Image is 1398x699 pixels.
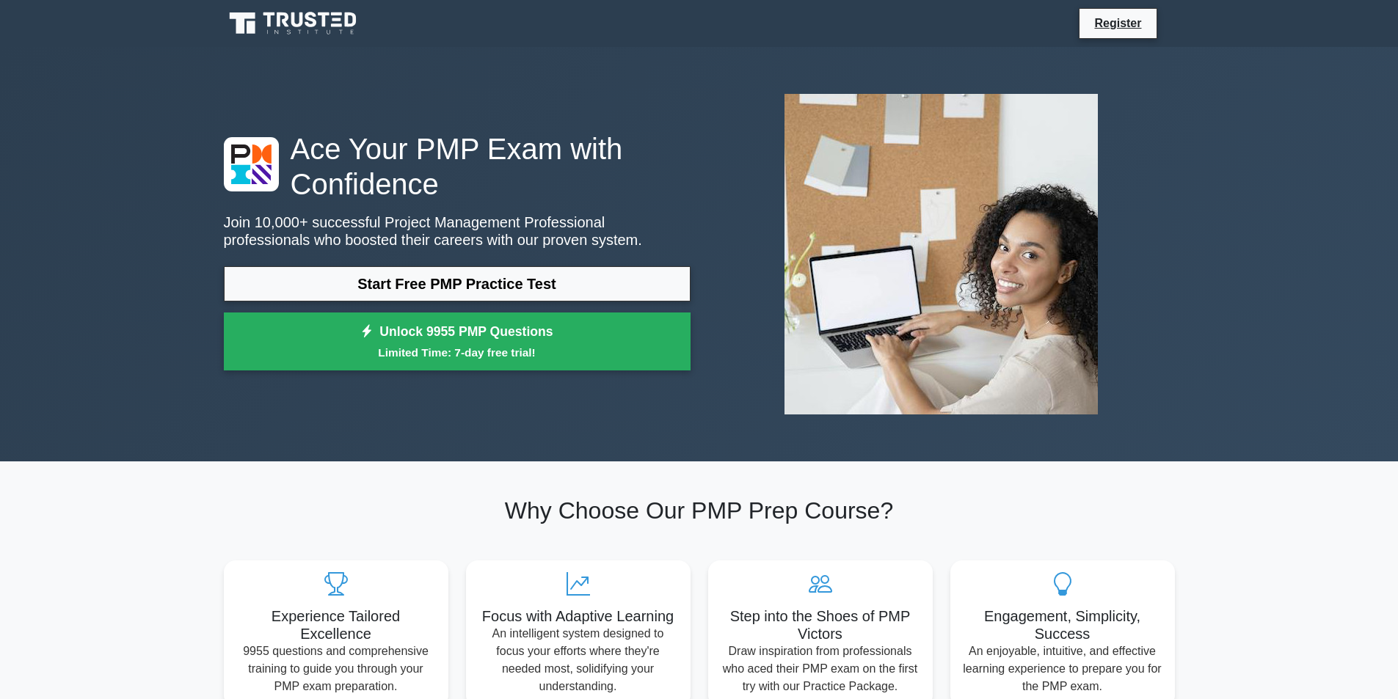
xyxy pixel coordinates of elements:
[478,607,679,625] h5: Focus with Adaptive Learning
[224,266,691,301] a: Start Free PMP Practice Test
[224,312,691,371] a: Unlock 9955 PMP QuestionsLimited Time: 7-day free trial!
[962,607,1163,643] h5: Engagement, Simplicity, Success
[478,625,679,695] p: An intelligent system designed to focus your efforts where they're needed most, solidifying your ...
[1085,14,1150,32] a: Register
[242,344,672,361] small: Limited Time: 7-day free trial!
[236,643,437,695] p: 9955 questions and comprehensive training to guide you through your PMP exam preparation.
[720,643,921,695] p: Draw inspiration from professionals who aced their PMP exam on the first try with our Practice Pa...
[224,497,1175,524] h2: Why Choose Our PMP Prep Course?
[224,213,691,249] p: Join 10,000+ successful Project Management Professional professionals who boosted their careers w...
[962,643,1163,695] p: An enjoyable, intuitive, and effective learning experience to prepare you for the PMP exam.
[236,607,437,643] h5: Experience Tailored Excellence
[224,131,691,202] h1: Ace Your PMP Exam with Confidence
[720,607,921,643] h5: Step into the Shoes of PMP Victors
